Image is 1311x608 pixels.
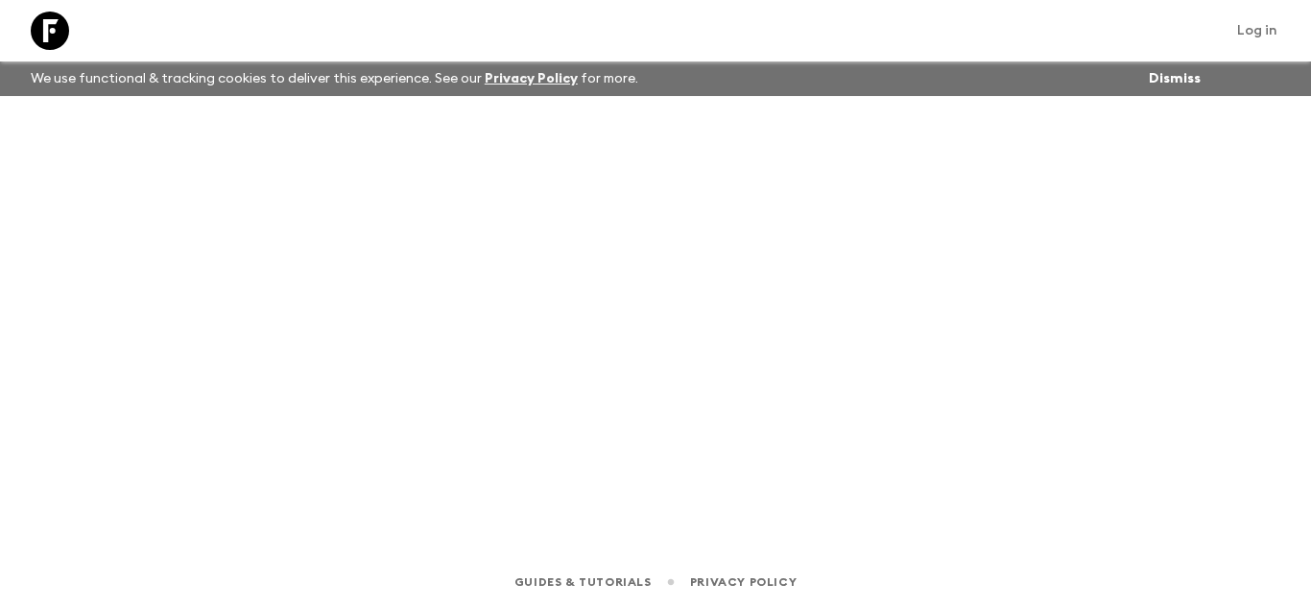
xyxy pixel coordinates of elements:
[514,572,652,593] a: Guides & Tutorials
[23,61,646,96] p: We use functional & tracking cookies to deliver this experience. See our for more.
[690,572,797,593] a: Privacy Policy
[1227,17,1288,44] a: Log in
[485,72,578,85] a: Privacy Policy
[1144,65,1205,92] button: Dismiss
